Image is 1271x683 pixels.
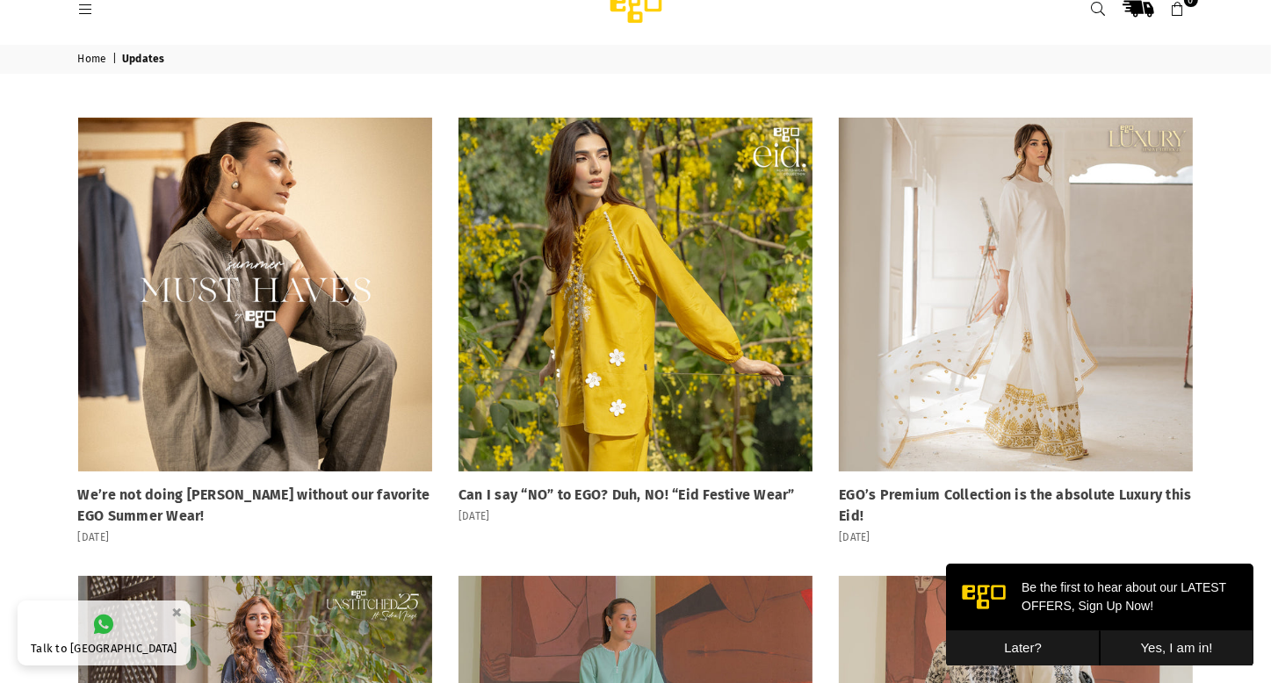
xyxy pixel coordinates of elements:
button: Yes, I am in! [154,67,307,103]
a: Talk to [GEOGRAPHIC_DATA] [18,600,191,665]
time: [DATE] [78,531,110,543]
a: We’re not doing [PERSON_NAME] without our favorite EGO Summer Wear! [78,486,430,524]
iframe: webpush-onsite [946,564,1253,665]
time: [DATE] [839,531,870,543]
a: Can I say “NO” to EGO? Duh, NO! “Eid Festive Wear” [459,118,812,471]
a: Home [78,53,110,67]
a: EGO’s Premium Collection is the absolute Luxury this Eid! [839,486,1192,524]
span: | [112,53,119,67]
button: × [167,598,188,627]
a: We’re not doing Summers without our favorite EGO Summer Wear! [78,118,432,471]
a: Menu [70,2,102,15]
time: [DATE] [459,510,490,522]
a: Can I say “NO” to EGO? Duh, NO! “Eid Festive Wear” [459,486,795,503]
span: Updates [122,53,168,67]
nav: breadcrumbs [65,45,1207,74]
a: EGO’s Premium Collection is the absolute Luxury this Eid! [839,118,1193,471]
